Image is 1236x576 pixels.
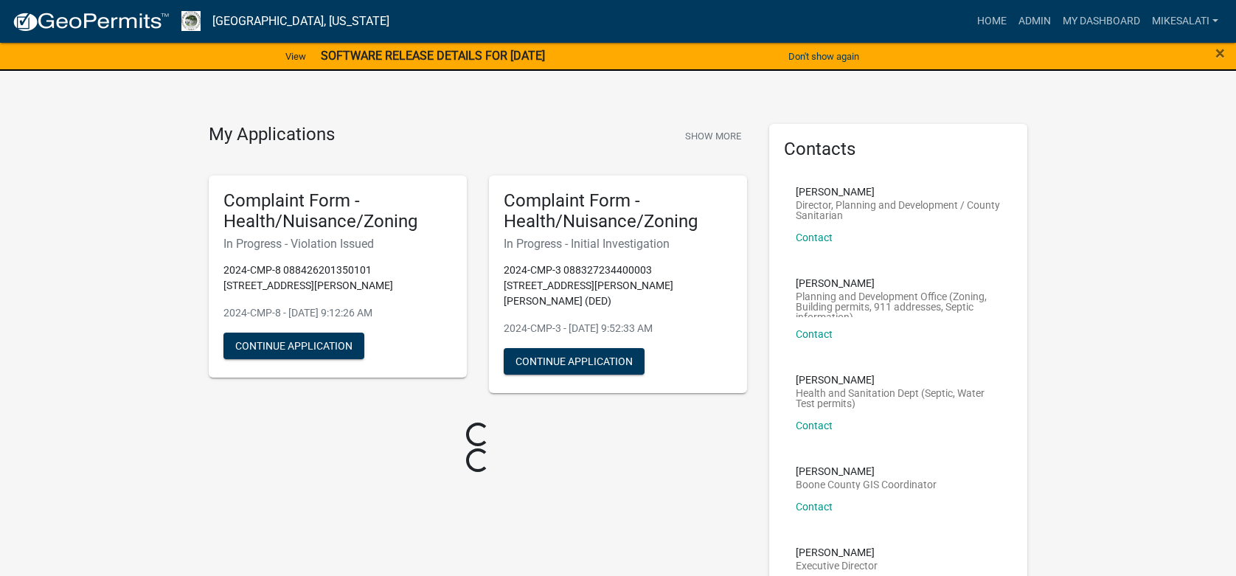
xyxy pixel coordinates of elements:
h5: Complaint Form - Health/Nuisance/Zoning [504,190,732,233]
a: My Dashboard [1057,7,1146,35]
h5: Complaint Form - Health/Nuisance/Zoning [223,190,452,233]
p: Boone County GIS Coordinator [796,479,937,490]
img: Boone County, Iowa [181,11,201,31]
a: Contact [796,501,833,513]
button: Continue Application [504,348,645,375]
a: Contact [796,232,833,243]
a: Home [971,7,1013,35]
button: Close [1215,44,1225,62]
span: × [1215,43,1225,63]
p: Director, Planning and Development / County Sanitarian [796,200,1001,221]
h5: Contacts [784,139,1013,160]
a: Contact [796,420,833,431]
button: Show More [679,124,747,148]
p: 2024-CMP-8 088426201350101 [STREET_ADDRESS][PERSON_NAME] [223,263,452,294]
p: 2024-CMP-8 - [DATE] 9:12:26 AM [223,305,452,321]
h6: In Progress - Initial Investigation [504,237,732,251]
p: Planning and Development Office (Zoning, Building permits, 911 addresses, Septic information) [796,291,1001,317]
a: MikeSalati [1146,7,1224,35]
p: [PERSON_NAME] [796,278,1001,288]
p: [PERSON_NAME] [796,547,878,558]
a: View [280,44,312,69]
p: [PERSON_NAME] [796,466,937,476]
h6: In Progress - Violation Issued [223,237,452,251]
strong: SOFTWARE RELEASE DETAILS FOR [DATE] [321,49,545,63]
p: Executive Director [796,561,878,571]
button: Don't show again [782,44,865,69]
p: 2024-CMP-3 - [DATE] 9:52:33 AM [504,321,732,336]
a: [GEOGRAPHIC_DATA], [US_STATE] [212,9,389,34]
p: [PERSON_NAME] [796,375,1001,385]
button: Continue Application [223,333,364,359]
a: Admin [1013,7,1057,35]
p: 2024-CMP-3 088327234400003 [STREET_ADDRESS][PERSON_NAME][PERSON_NAME] (DED) [504,263,732,309]
h4: My Applications [209,124,335,146]
p: [PERSON_NAME] [796,187,1001,197]
a: Contact [796,328,833,340]
p: Health and Sanitation Dept (Septic, Water Test permits) [796,388,1001,409]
